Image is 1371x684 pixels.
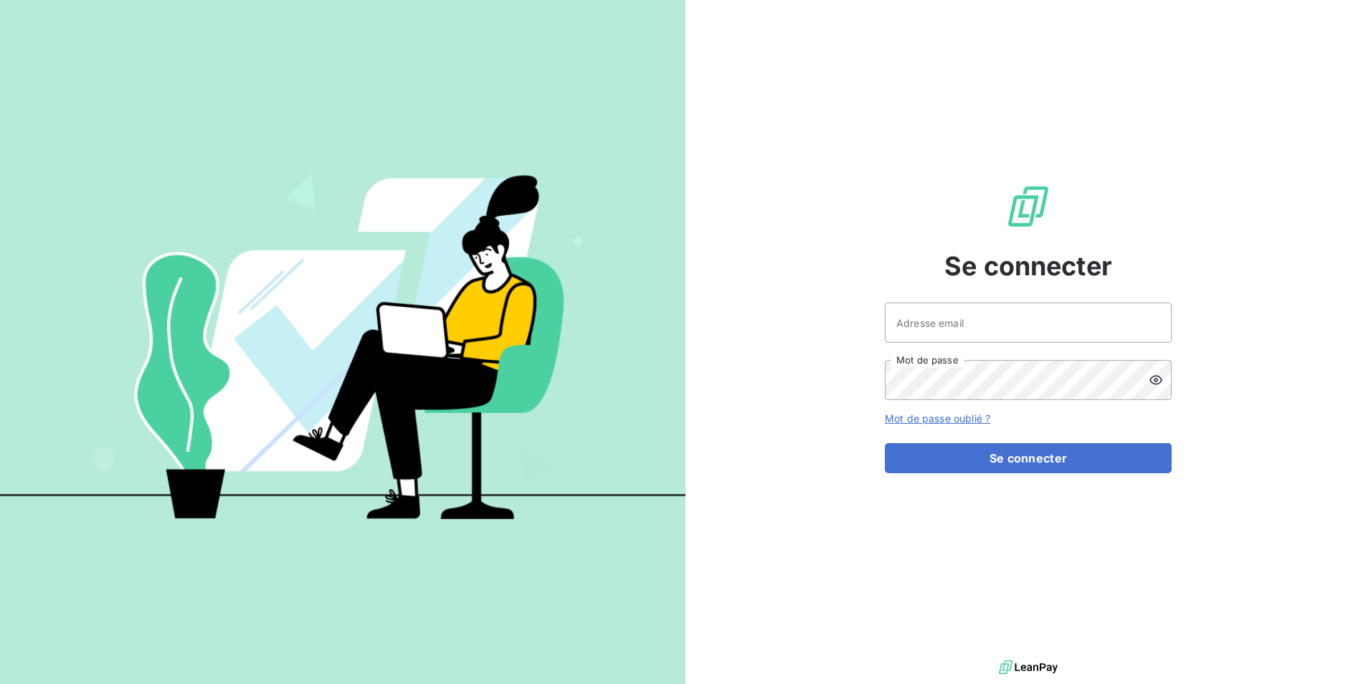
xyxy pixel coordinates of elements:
[885,412,990,424] a: Mot de passe oublié ?
[885,443,1172,473] button: Se connecter
[885,303,1172,343] input: placeholder
[1005,184,1051,229] img: Logo LeanPay
[944,247,1112,285] span: Se connecter
[999,657,1058,678] img: logo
